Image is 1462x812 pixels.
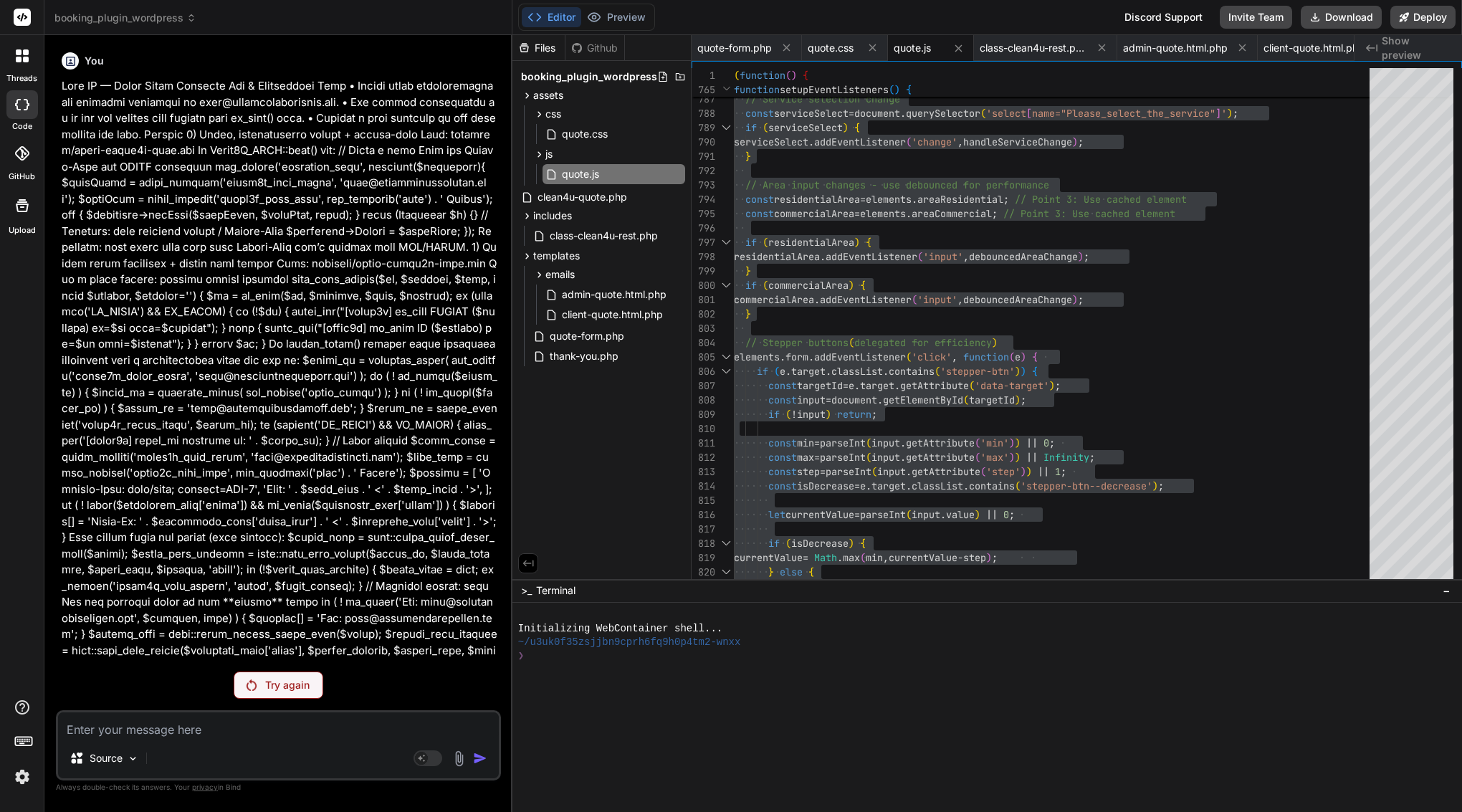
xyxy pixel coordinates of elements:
[1158,479,1164,492] span: ;
[826,393,831,406] span: =
[692,364,715,378] div: 806
[797,379,843,392] span: targetId
[560,166,601,183] span: quote.js
[849,379,854,392] span: e
[826,365,831,378] span: .
[906,465,912,478] span: .
[1009,350,1015,363] span: (
[860,479,866,492] span: e
[1009,508,1015,521] span: ;
[545,267,575,282] span: emails
[560,286,668,303] span: admin-quote.html.php
[12,120,32,133] label: code
[849,336,854,349] span: (
[1021,465,1026,478] span: )
[1084,250,1089,263] span: ;
[797,465,820,478] span: step
[745,207,774,220] span: const
[697,41,772,55] span: quote-form.php
[692,264,715,278] div: 799
[969,393,1015,406] span: targetId
[912,465,980,478] span: getAttribute
[831,393,877,406] span: document
[692,378,715,393] div: 807
[1003,207,1175,220] span: // Point 3: Use cached element
[1049,379,1055,392] span: )
[533,88,563,102] span: assets
[745,121,757,134] span: if
[906,83,912,96] span: {
[1015,479,1021,492] span: (
[1301,6,1382,29] button: Download
[768,236,854,249] span: residentialArea
[734,69,740,82] span: (
[85,54,104,68] h6: You
[877,393,883,406] span: .
[1043,436,1049,449] span: 0
[768,451,797,464] span: const
[980,451,1009,464] span: 'max'
[734,350,780,363] span: elements
[1123,41,1228,55] span: admin-quote.html.php
[560,125,609,143] span: quote.css
[791,408,797,421] span: !
[837,408,871,421] span: return
[986,107,1026,120] span: 'select
[854,336,992,349] span: delegated for efficiency
[854,121,860,134] span: {
[763,279,768,292] span: (
[473,751,487,765] img: icon
[791,69,797,82] span: )
[797,408,826,421] span: input
[866,193,912,206] span: elements
[1220,6,1292,29] button: Invite Team
[980,41,1087,55] span: class-clean4u-rest.php
[912,293,917,306] span: (
[814,451,820,464] span: =
[906,479,912,492] span: .
[692,163,715,178] div: 792
[692,178,715,192] div: 793
[843,121,849,134] span: )
[1015,436,1021,449] span: )
[980,465,986,478] span: (
[692,82,715,97] span: 765
[900,436,906,449] span: .
[889,83,894,96] span: (
[745,107,774,120] span: const
[717,350,735,364] div: Click to collapse the range.
[917,293,957,306] span: 'input'
[992,207,998,220] span: ;
[906,135,912,148] span: (
[745,178,1032,191] span: // Area input changes - use debounced for performa
[692,421,715,436] div: 810
[849,279,854,292] span: )
[54,11,196,25] span: booking_plugin_wordpress
[1038,465,1049,478] span: ||
[975,508,980,521] span: )
[734,293,814,306] span: commercialArea
[791,365,826,378] span: target
[843,379,849,392] span: =
[548,328,626,345] span: quote-form.php
[894,41,931,55] span: quote.js
[1440,579,1453,602] button: −
[1221,107,1227,120] span: '
[692,393,715,407] div: 808
[1055,465,1061,478] span: 1
[860,207,906,220] span: elements
[692,450,715,464] div: 812
[854,207,860,220] span: =
[877,465,906,478] span: input
[946,508,975,521] span: value
[1021,350,1026,363] span: )
[1061,465,1066,478] span: ;
[692,507,715,522] div: 816
[866,451,871,464] span: (
[692,278,715,292] div: 800
[912,207,992,220] span: areaCommercial
[692,307,715,321] div: 802
[1032,350,1038,363] span: {
[763,236,768,249] span: (
[871,408,877,421] span: ;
